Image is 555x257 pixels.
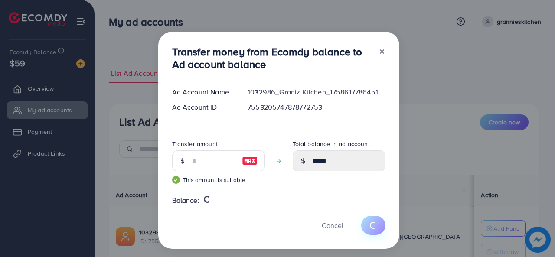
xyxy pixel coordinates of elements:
[322,221,343,230] span: Cancel
[293,140,370,148] label: Total balance in ad account
[242,156,258,166] img: image
[241,87,392,97] div: 1032986_Graniz Kitchen_1758617786451
[311,216,354,234] button: Cancel
[172,140,218,148] label: Transfer amount
[172,195,199,205] span: Balance:
[165,102,241,112] div: Ad Account ID
[172,176,265,184] small: This amount is suitable
[172,176,180,184] img: guide
[165,87,241,97] div: Ad Account Name
[172,46,372,71] h3: Transfer money from Ecomdy balance to Ad account balance
[241,102,392,112] div: 7553205747878772753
